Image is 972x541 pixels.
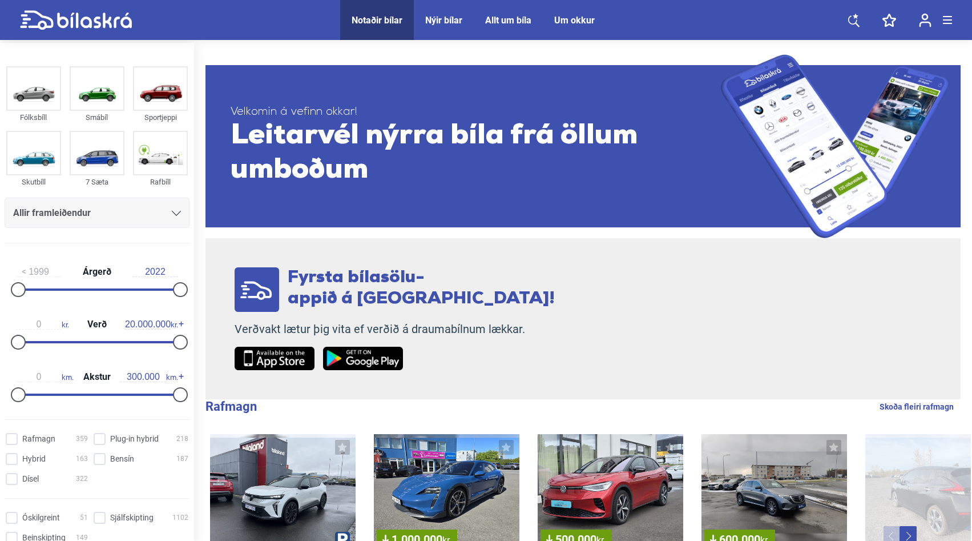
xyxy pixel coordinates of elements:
[6,111,61,124] div: Fólksbíll
[70,111,124,124] div: Smábíl
[120,372,178,382] span: km.
[22,473,39,485] span: Dísel
[84,320,110,329] span: Verð
[133,175,188,189] div: Rafbíll
[16,372,74,382] span: km.
[919,13,931,27] img: user-login.svg
[554,15,595,26] a: Um okkur
[80,372,114,382] span: Akstur
[22,433,55,445] span: Rafmagn
[231,119,721,188] span: Leitarvél nýrra bíla frá öllum umboðum
[352,15,402,26] a: Notaðir bílar
[76,473,88,485] span: 322
[76,453,88,465] span: 163
[176,433,188,445] span: 218
[110,512,154,524] span: Sjálfskipting
[70,175,124,189] div: 7 Sæta
[125,319,178,330] span: kr.
[110,433,159,445] span: Plug-in hybrid
[235,322,555,336] p: Verðvakt lætur þig vita ef verðið á draumabílnum lækkar.
[205,399,257,414] b: Rafmagn
[880,399,954,414] a: Skoða fleiri rafmagn
[425,15,462,26] a: Nýir bílar
[205,54,961,238] a: Velkomin á vefinn okkar!Leitarvél nýrra bíla frá öllum umboðum
[176,453,188,465] span: 187
[22,453,46,465] span: Hybrid
[76,433,88,445] span: 359
[133,111,188,124] div: Sportjeppi
[22,512,60,524] span: Óskilgreint
[80,267,114,276] span: Árgerð
[80,512,88,524] span: 51
[13,205,91,221] span: Allir framleiðendur
[16,319,69,330] span: kr.
[110,453,134,465] span: Bensín
[231,105,721,119] span: Velkomin á vefinn okkar!
[485,15,531,26] a: Allt um bíla
[172,512,188,524] span: 1102
[288,269,555,308] span: Fyrsta bílasölu- appið á [GEOGRAPHIC_DATA]!
[6,175,61,189] div: Skutbíll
